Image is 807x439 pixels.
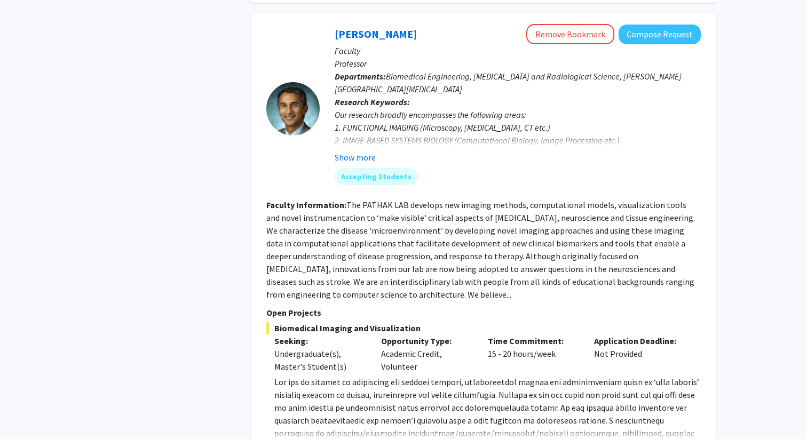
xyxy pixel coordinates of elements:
[274,347,365,373] div: Undergraduate(s), Master's Student(s)
[586,334,693,373] div: Not Provided
[594,334,685,347] p: Application Deadline:
[335,44,701,57] p: Faculty
[526,24,614,44] button: Remove Bookmark
[266,199,346,210] b: Faculty Information:
[335,108,701,172] div: Our research broadly encompasses the following areas: 1. FUNCTIONAL IMAGING (Microscopy, [MEDICAL...
[335,71,682,94] span: Biomedical Engineering, [MEDICAL_DATA] and Radiological Science, [PERSON_NAME][GEOGRAPHIC_DATA][M...
[8,391,45,431] iframe: Chat
[335,71,386,82] b: Departments:
[480,334,587,373] div: 15 - 20 hours/week
[274,334,365,347] p: Seeking:
[266,322,701,334] span: Biomedical Imaging and Visualization
[335,168,418,185] mat-chip: Accepting Students
[381,334,472,347] p: Opportunity Type:
[335,27,417,41] a: [PERSON_NAME]
[619,25,701,44] button: Compose Request to Arvind Pathak
[373,334,480,373] div: Academic Credit, Volunteer
[266,306,701,319] p: Open Projects
[488,334,579,347] p: Time Commitment:
[335,57,701,70] p: Professor
[335,97,410,107] b: Research Keywords:
[266,199,695,300] fg-read-more: The PATHAK LAB develops new imaging methods, computational models, visualization tools and novel ...
[335,151,376,164] button: Show more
